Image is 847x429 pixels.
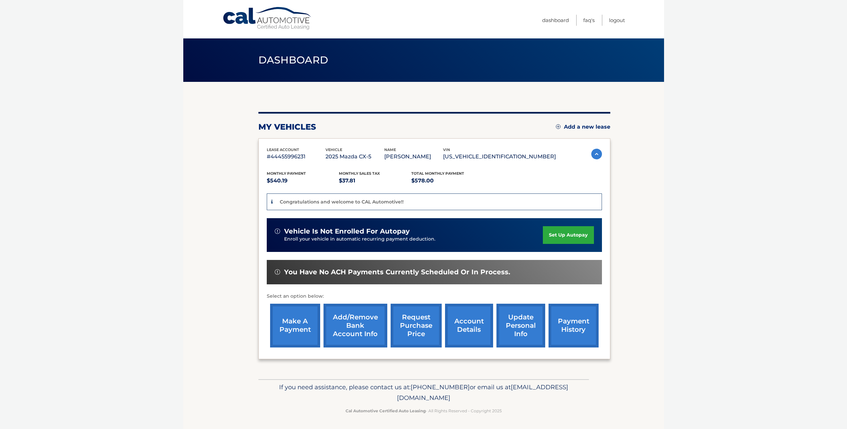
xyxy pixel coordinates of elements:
[384,152,443,161] p: [PERSON_NAME]
[284,236,543,243] p: Enroll your vehicle in automatic recurring payment deduction.
[284,268,510,276] span: You have no ACH payments currently scheduled or in process.
[443,152,556,161] p: [US_VEHICLE_IDENTIFICATION_NUMBER]
[275,229,280,234] img: alert-white.svg
[391,304,442,347] a: request purchase price
[384,147,396,152] span: name
[609,15,625,26] a: Logout
[542,15,569,26] a: Dashboard
[284,227,410,236] span: vehicle is not enrolled for autopay
[280,199,404,205] p: Congratulations and welcome to CAL Automotive!!
[411,176,484,185] p: $578.00
[267,147,299,152] span: lease account
[263,407,585,414] p: - All Rights Reserved - Copyright 2025
[267,176,339,185] p: $540.19
[556,124,610,130] a: Add a new lease
[326,152,384,161] p: 2025 Mazda CX-5
[267,171,306,176] span: Monthly Payment
[346,408,426,413] strong: Cal Automotive Certified Auto Leasing
[445,304,493,347] a: account details
[556,124,561,129] img: add.svg
[270,304,320,347] a: make a payment
[339,176,411,185] p: $37.81
[275,269,280,275] img: alert-white.svg
[258,122,316,132] h2: my vehicles
[411,171,464,176] span: Total Monthly Payment
[583,15,595,26] a: FAQ's
[496,304,545,347] a: update personal info
[267,152,326,161] p: #44455996231
[222,7,312,30] a: Cal Automotive
[591,149,602,159] img: accordion-active.svg
[549,304,599,347] a: payment history
[267,292,602,300] p: Select an option below:
[411,383,470,391] span: [PHONE_NUMBER]
[443,147,450,152] span: vin
[339,171,380,176] span: Monthly sales Tax
[258,54,329,66] span: Dashboard
[326,147,342,152] span: vehicle
[543,226,594,244] a: set up autopay
[324,304,387,347] a: Add/Remove bank account info
[263,382,585,403] p: If you need assistance, please contact us at: or email us at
